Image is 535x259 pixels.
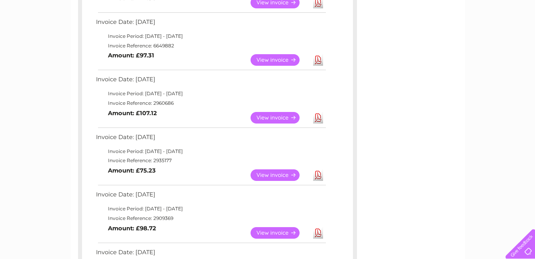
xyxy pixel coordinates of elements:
[385,4,440,14] a: 0333 014 3131
[108,110,157,117] b: Amount: £107.12
[251,227,309,239] a: View
[94,89,327,98] td: Invoice Period: [DATE] - [DATE]
[251,169,309,181] a: View
[313,227,323,239] a: Download
[108,167,156,174] b: Amount: £75.23
[251,112,309,124] a: View
[395,34,410,40] a: Water
[94,204,327,214] td: Invoice Period: [DATE] - [DATE]
[313,112,323,124] a: Download
[94,147,327,156] td: Invoice Period: [DATE] - [DATE]
[94,74,327,89] td: Invoice Date: [DATE]
[80,4,456,39] div: Clear Business is a trading name of Verastar Limited (registered in [GEOGRAPHIC_DATA] No. 3667643...
[19,21,59,45] img: logo.png
[108,52,154,59] b: Amount: £97.31
[94,156,327,165] td: Invoice Reference: 2935177
[482,34,502,40] a: Contact
[251,54,309,66] a: View
[94,214,327,223] td: Invoice Reference: 2909369
[313,169,323,181] a: Download
[108,225,156,232] b: Amount: £98.72
[94,98,327,108] td: Invoice Reference: 2960686
[94,41,327,51] td: Invoice Reference: 6649882
[437,34,461,40] a: Telecoms
[313,54,323,66] a: Download
[94,132,327,147] td: Invoice Date: [DATE]
[509,34,527,40] a: Log out
[415,34,432,40] a: Energy
[94,17,327,31] td: Invoice Date: [DATE]
[466,34,477,40] a: Blog
[94,31,327,41] td: Invoice Period: [DATE] - [DATE]
[94,189,327,204] td: Invoice Date: [DATE]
